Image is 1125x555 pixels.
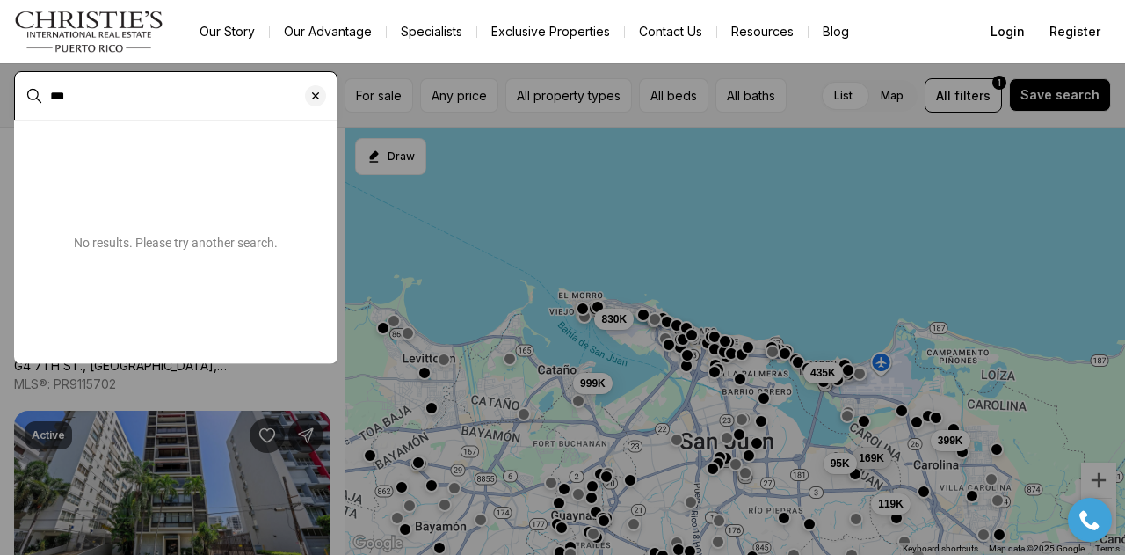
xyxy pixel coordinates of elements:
[387,19,476,44] a: Specialists
[1049,25,1100,39] span: Register
[14,236,337,250] p: No results. Please try another search.
[305,72,337,120] button: Clear search input
[809,19,863,44] a: Blog
[625,19,716,44] button: Contact Us
[185,19,269,44] a: Our Story
[980,14,1035,49] button: Login
[14,11,164,53] img: logo
[270,19,386,44] a: Our Advantage
[717,19,808,44] a: Resources
[991,25,1025,39] span: Login
[1039,14,1111,49] button: Register
[477,19,624,44] a: Exclusive Properties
